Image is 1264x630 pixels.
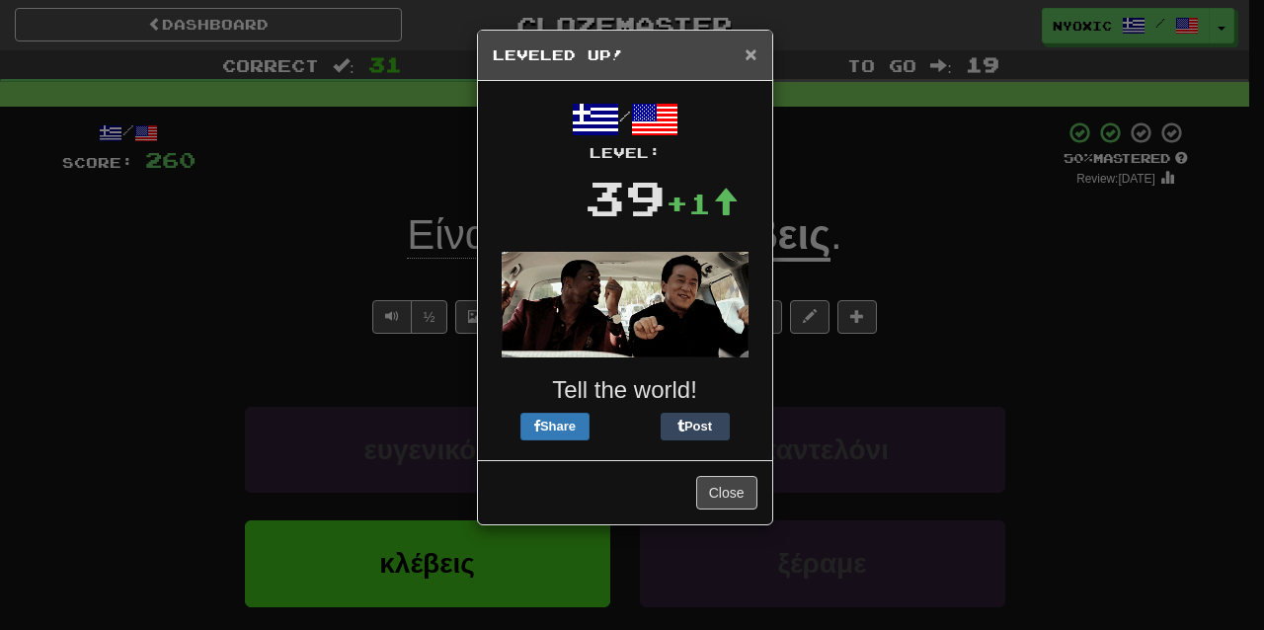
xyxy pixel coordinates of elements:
[493,377,757,403] h3: Tell the world!
[661,413,730,440] button: Post
[666,184,739,223] div: +1
[493,143,757,163] div: Level:
[520,413,590,440] button: Share
[745,42,756,65] span: ×
[585,163,666,232] div: 39
[493,45,757,65] h5: Leveled Up!
[696,476,757,510] button: Close
[493,96,757,163] div: /
[590,413,661,440] iframe: X Post Button
[502,252,749,357] img: jackie-chan-chris-tucker-8e28c945e4edb08076433a56fe7d8633100bcb81acdffdd6d8700cc364528c3e.gif
[745,43,756,64] button: Close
